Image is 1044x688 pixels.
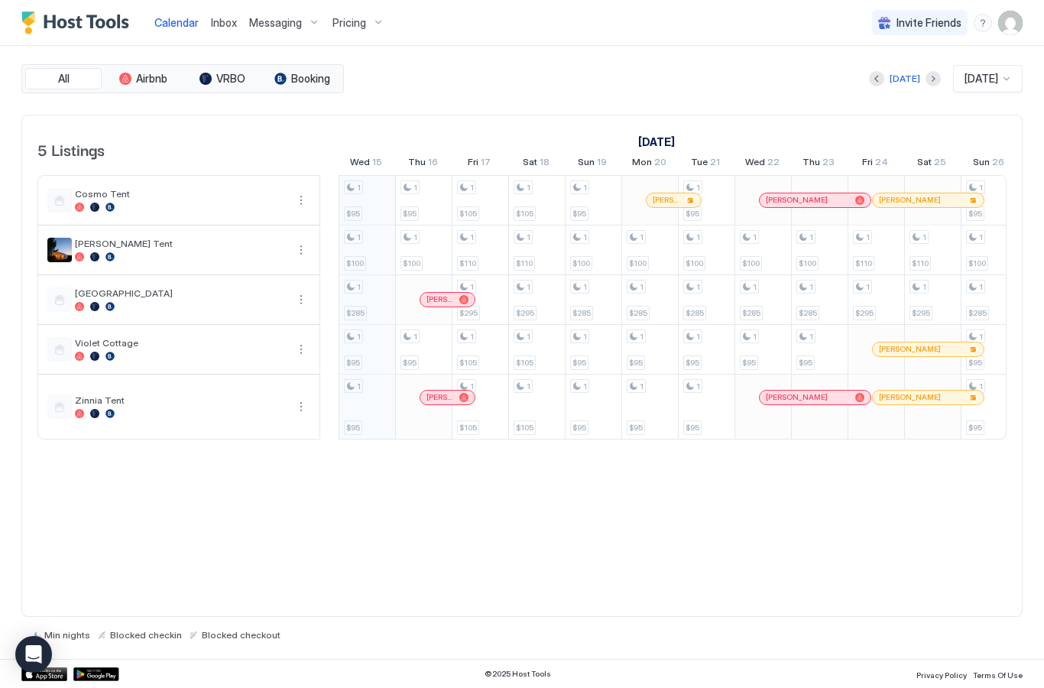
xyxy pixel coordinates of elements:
[292,191,310,209] div: menu
[767,156,780,172] span: 22
[249,16,302,30] span: Messaging
[485,669,551,679] span: © 2025 Host Tools
[654,156,666,172] span: 20
[578,156,595,172] span: Sun
[292,241,310,259] button: More options
[753,232,757,242] span: 1
[346,153,386,175] a: October 15, 2025
[403,209,417,219] span: $95
[822,156,835,172] span: 23
[47,238,72,262] div: listing image
[866,282,870,292] span: 1
[357,332,361,342] span: 1
[481,156,491,172] span: 17
[912,308,930,318] span: $295
[922,282,926,292] span: 1
[413,232,417,242] span: 1
[572,258,590,268] span: $100
[357,282,361,292] span: 1
[686,258,703,268] span: $100
[292,340,310,359] button: More options
[527,232,530,242] span: 1
[912,258,929,268] span: $110
[687,153,724,175] a: October 21, 2025
[202,629,280,641] span: Blocked checkout
[916,666,967,682] a: Privacy Policy
[629,358,643,368] span: $95
[346,308,365,318] span: $285
[979,282,983,292] span: 1
[211,15,237,31] a: Inbox
[973,156,990,172] span: Sun
[73,667,119,681] a: Google Play Store
[968,209,982,219] span: $95
[292,241,310,259] div: menu
[629,308,647,318] span: $285
[292,398,310,416] button: More options
[357,381,361,391] span: 1
[858,153,892,175] a: October 24, 2025
[686,358,699,368] span: $95
[464,153,494,175] a: October 17, 2025
[58,72,70,86] span: All
[742,358,756,368] span: $95
[154,16,199,29] span: Calendar
[973,666,1023,682] a: Terms Of Use
[913,153,950,175] a: October 25, 2025
[216,72,245,86] span: VRBO
[211,16,237,29] span: Inbox
[25,68,102,89] button: All
[742,308,760,318] span: $285
[459,308,478,318] span: $295
[855,308,874,318] span: $295
[974,14,992,32] div: menu
[696,232,700,242] span: 1
[799,308,817,318] span: $285
[413,183,417,193] span: 1
[459,258,476,268] span: $110
[896,16,961,30] span: Invite Friends
[105,68,181,89] button: Airbnb
[403,358,417,368] span: $95
[21,667,67,681] a: App Store
[574,153,611,175] a: October 19, 2025
[686,423,699,433] span: $95
[640,282,644,292] span: 1
[879,195,941,205] span: [PERSON_NAME]
[640,332,644,342] span: 1
[629,258,647,268] span: $100
[583,332,587,342] span: 1
[516,258,533,268] span: $110
[745,156,765,172] span: Wed
[583,381,587,391] span: 1
[766,392,828,402] span: [PERSON_NAME]
[527,332,530,342] span: 1
[653,195,679,205] span: [PERSON_NAME]
[890,72,920,86] div: [DATE]
[869,71,884,86] button: Previous month
[979,332,983,342] span: 1
[799,258,816,268] span: $100
[292,340,310,359] div: menu
[292,398,310,416] div: menu
[583,232,587,242] span: 1
[691,156,708,172] span: Tue
[634,131,679,153] a: October 1, 2025
[516,308,534,318] span: $295
[998,11,1023,35] div: User profile
[766,195,828,205] span: [PERSON_NAME]
[527,183,530,193] span: 1
[426,294,453,304] span: [PERSON_NAME]
[572,423,586,433] span: $95
[741,153,783,175] a: October 22, 2025
[292,290,310,309] button: More options
[629,423,643,433] span: $95
[879,344,941,354] span: [PERSON_NAME]
[519,153,553,175] a: October 18, 2025
[799,358,812,368] span: $95
[926,71,941,86] button: Next month
[184,68,261,89] button: VRBO
[809,282,813,292] span: 1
